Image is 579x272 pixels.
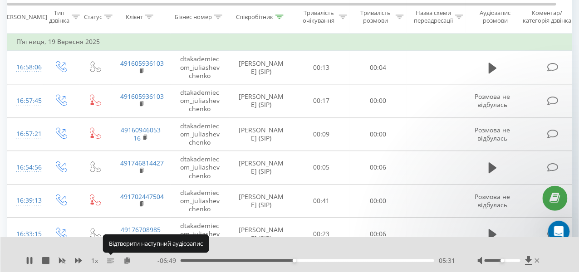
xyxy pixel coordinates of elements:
[171,151,230,185] td: dtakademiecom_juliashevchenko
[358,10,393,25] div: Тривалість розмови
[350,218,407,251] td: 00:06
[171,84,230,118] td: dtakademiecom_juliashevchenko
[521,10,574,25] div: Коментар/категорія дзвінка
[171,218,230,251] td: dtakademiecom_juliashevchenko
[475,92,510,109] span: Розмова не відбулась
[121,168,182,204] button: Допомога
[293,259,296,262] div: Accessibility label
[16,92,34,110] div: 16:57:45
[16,58,34,76] div: 16:58:06
[60,168,121,204] button: Повідомлення
[293,151,350,185] td: 00:05
[132,15,150,33] img: Profile image for Ringostat
[230,117,293,151] td: [PERSON_NAME] (SIP)
[473,10,517,25] div: Аудіозапис розмови
[175,13,212,21] div: Бізнес номер
[414,10,453,25] div: Назва схеми переадресації
[126,13,143,21] div: Клієнт
[121,92,164,101] a: 491605936103
[350,184,407,218] td: 00:00
[350,51,407,84] td: 00:04
[350,117,407,151] td: 00:00
[60,152,99,162] div: • 4 дн. тому
[171,184,230,218] td: dtakademiecom_juliashevchenko
[91,256,98,265] span: 1 x
[84,13,102,21] div: Статус
[156,15,172,31] div: Закрити
[121,225,161,242] a: 4917670898512
[114,15,132,33] img: Profile image for Serhii
[16,159,34,176] div: 16:54:56
[121,59,164,68] a: 491605936103
[501,259,505,262] div: Accessibility label
[40,152,59,162] div: Serhii
[16,192,34,209] div: 16:39:13
[171,117,230,151] td: dtakademiecom_juliashevchenko
[18,64,163,80] p: Вiтаю 👋
[157,256,181,265] span: - 06:49
[236,13,273,21] div: Співробітник
[230,218,293,251] td: [PERSON_NAME] (SIP)
[18,17,79,31] img: logo
[67,191,114,197] span: Повідомлення
[19,130,163,139] div: Нещодавнє повідомлення
[19,143,37,161] img: Profile image for Serhii
[230,184,293,218] td: [PERSON_NAME] (SIP)
[475,126,510,142] span: Розмова не відбулась
[439,256,455,265] span: 05:31
[15,191,45,197] span: Головна
[16,225,34,243] div: 16:33:15
[230,151,293,185] td: [PERSON_NAME] (SIP)
[230,51,293,84] td: [PERSON_NAME] (SIP)
[135,191,167,197] span: Допомога
[121,126,161,142] a: 4916094605316
[293,117,350,151] td: 00:09
[1,13,47,21] div: [PERSON_NAME]
[301,10,337,25] div: Тривалість очікування
[121,192,164,201] a: 491702447504
[475,192,510,209] span: Розмова не відбулась
[293,218,350,251] td: 00:23
[10,136,172,169] div: Profile image for SerhiiОцініть бесідуSerhii•4 дн. тому
[293,184,350,218] td: 00:41
[97,15,115,33] img: Profile image for Daria
[121,159,164,167] a: 491746814427
[230,84,293,118] td: [PERSON_NAME] (SIP)
[548,221,570,243] iframe: Intercom live chat
[171,51,230,84] td: dtakademiecom_juliashevchenko
[49,10,69,25] div: Тип дзвінка
[293,51,350,84] td: 00:13
[103,234,209,253] div: Відтворити наступний аудіозапис
[9,122,172,170] div: Нещодавнє повідомленняProfile image for SerhiiОцініть бесідуSerhii•4 дн. тому
[18,80,163,111] p: Чим вам допомогти?
[350,151,407,185] td: 00:06
[16,125,34,143] div: 16:57:21
[40,144,88,151] span: Оцініть бесіду
[293,84,350,118] td: 00:17
[350,84,407,118] td: 00:00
